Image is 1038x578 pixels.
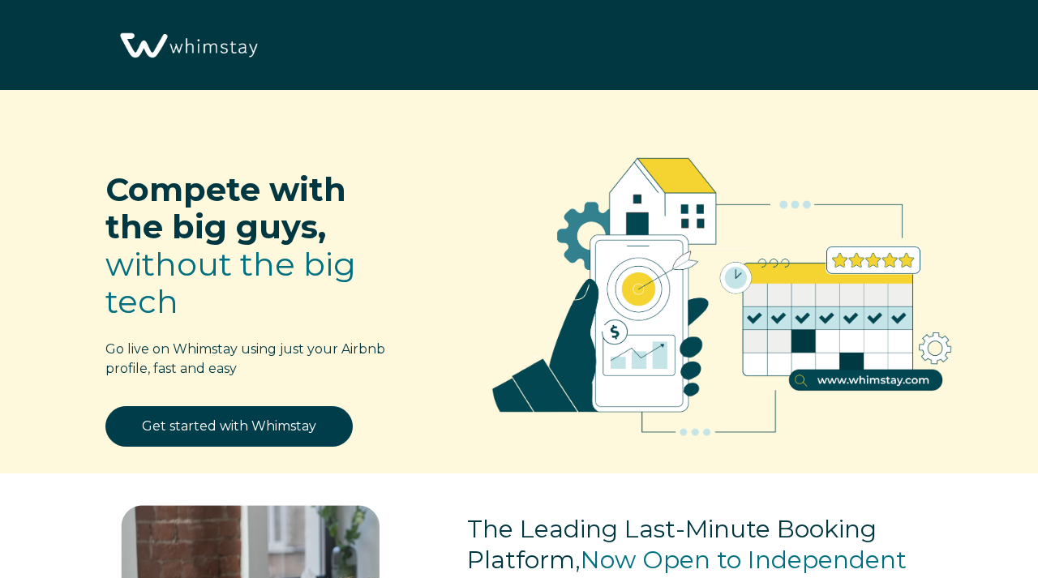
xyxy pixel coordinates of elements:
[105,406,353,447] a: Get started with Whimstay
[105,244,356,321] span: without the big tech
[114,8,262,84] img: Whimstay Logo-02 1
[455,114,989,465] img: RBO Ilustrations-02
[105,341,385,376] span: Go live on Whimstay using just your Airbnb profile, fast and easy
[105,169,346,246] span: Compete with the big guys,
[467,514,877,575] span: The Leading Last-Minute Booking Platform,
